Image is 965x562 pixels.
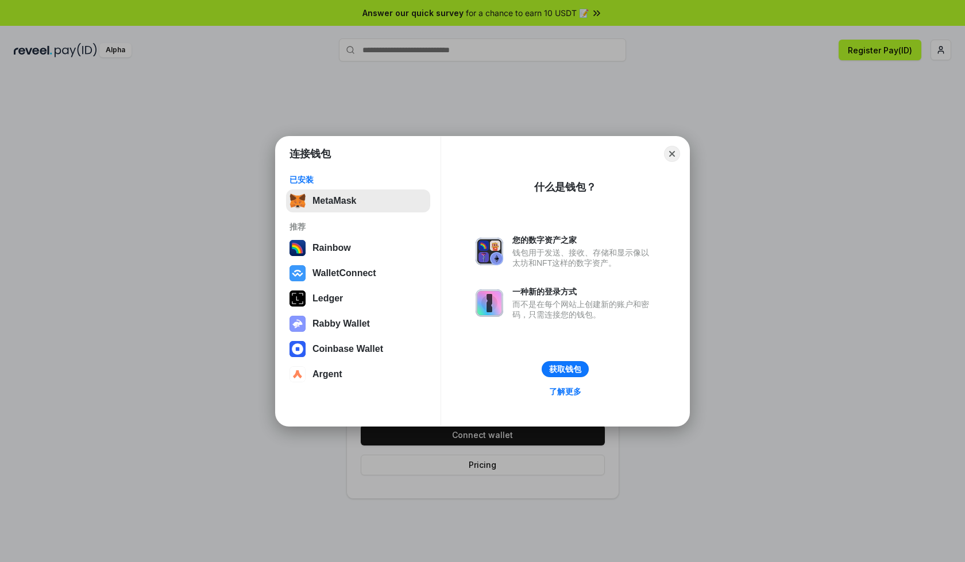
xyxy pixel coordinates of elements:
[664,146,680,162] button: Close
[286,338,430,361] button: Coinbase Wallet
[286,312,430,335] button: Rabby Wallet
[286,237,430,259] button: Rainbow
[312,268,376,278] div: WalletConnect
[549,386,581,397] div: 了解更多
[286,189,430,212] button: MetaMask
[289,193,306,209] img: svg+xml,%3Csvg%20fill%3D%22none%22%20height%3D%2233%22%20viewBox%3D%220%200%2035%2033%22%20width%...
[286,262,430,285] button: WalletConnect
[289,341,306,357] img: svg+xml,%3Csvg%20width%3D%2228%22%20height%3D%2228%22%20viewBox%3D%220%200%2028%2028%22%20fill%3D...
[512,235,655,245] div: 您的数字资产之家
[289,175,427,185] div: 已安装
[549,364,581,374] div: 获取钱包
[312,344,383,354] div: Coinbase Wallet
[289,316,306,332] img: svg+xml,%3Csvg%20xmlns%3D%22http%3A%2F%2Fwww.w3.org%2F2000%2Fsvg%22%20fill%3D%22none%22%20viewBox...
[512,299,655,320] div: 而不是在每个网站上创建新的账户和密码，只需连接您的钱包。
[286,287,430,310] button: Ledger
[476,238,503,265] img: svg+xml,%3Csvg%20xmlns%3D%22http%3A%2F%2Fwww.w3.org%2F2000%2Fsvg%22%20fill%3D%22none%22%20viewBox...
[289,222,427,232] div: 推荐
[542,361,589,377] button: 获取钱包
[312,369,342,379] div: Argent
[289,265,306,281] img: svg+xml,%3Csvg%20width%3D%2228%22%20height%3D%2228%22%20viewBox%3D%220%200%2028%2028%22%20fill%3D...
[312,319,370,329] div: Rabby Wallet
[289,147,331,161] h1: 连接钱包
[312,243,351,253] div: Rainbow
[512,247,655,268] div: 钱包用于发送、接收、存储和显示像以太坊和NFT这样的数字资产。
[289,366,306,382] img: svg+xml,%3Csvg%20width%3D%2228%22%20height%3D%2228%22%20viewBox%3D%220%200%2028%2028%22%20fill%3D...
[534,180,596,194] div: 什么是钱包？
[286,363,430,386] button: Argent
[542,384,588,399] a: 了解更多
[512,286,655,297] div: 一种新的登录方式
[312,293,343,304] div: Ledger
[312,196,356,206] div: MetaMask
[476,289,503,317] img: svg+xml,%3Csvg%20xmlns%3D%22http%3A%2F%2Fwww.w3.org%2F2000%2Fsvg%22%20fill%3D%22none%22%20viewBox...
[289,290,306,307] img: svg+xml,%3Csvg%20xmlns%3D%22http%3A%2F%2Fwww.w3.org%2F2000%2Fsvg%22%20width%3D%2228%22%20height%3...
[289,240,306,256] img: svg+xml,%3Csvg%20width%3D%22120%22%20height%3D%22120%22%20viewBox%3D%220%200%20120%20120%22%20fil...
